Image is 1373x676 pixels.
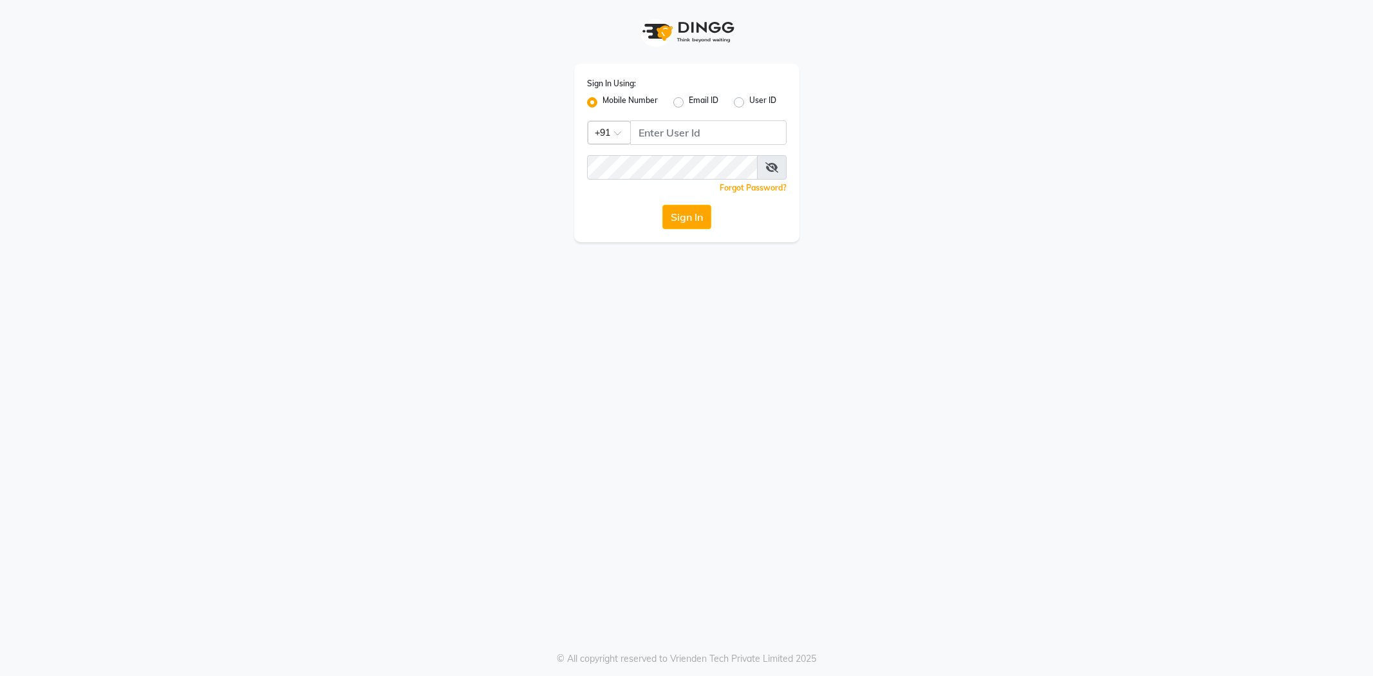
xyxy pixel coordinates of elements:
input: Username [630,120,787,145]
label: User ID [749,95,776,110]
label: Email ID [689,95,718,110]
a: Forgot Password? [720,183,787,192]
label: Mobile Number [602,95,658,110]
input: Username [587,155,758,180]
button: Sign In [662,205,711,229]
label: Sign In Using: [587,78,636,89]
img: logo1.svg [635,13,738,51]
